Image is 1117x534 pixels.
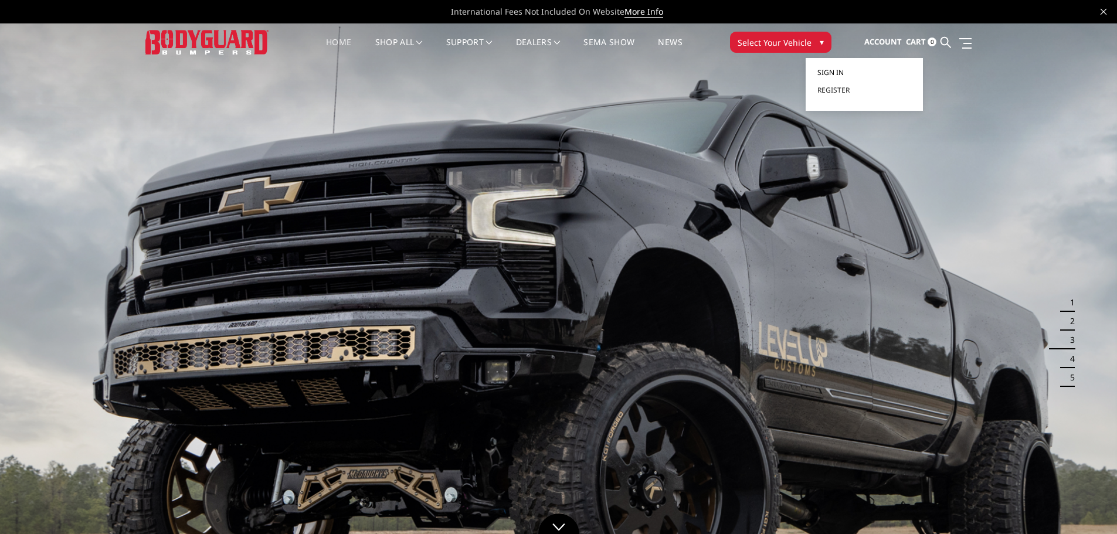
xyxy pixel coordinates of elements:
button: 4 of 5 [1063,349,1075,368]
a: Home [326,38,351,61]
span: 0 [928,38,936,46]
span: ▾ [820,36,824,48]
a: Account [864,26,902,58]
a: Click to Down [538,513,579,534]
span: Register [817,85,850,95]
a: Register [817,81,911,99]
button: Select Your Vehicle [730,32,831,53]
button: 2 of 5 [1063,312,1075,331]
img: BODYGUARD BUMPERS [145,30,269,54]
span: Account [864,36,902,47]
a: Sign in [817,64,911,81]
a: Support [446,38,493,61]
a: Dealers [516,38,561,61]
span: Select Your Vehicle [738,36,812,49]
span: Cart [906,36,926,47]
iframe: Chat Widget [1058,478,1117,534]
a: SEMA Show [583,38,634,61]
button: 1 of 5 [1063,293,1075,312]
span: Sign in [817,67,844,77]
button: 5 of 5 [1063,368,1075,387]
button: 3 of 5 [1063,331,1075,349]
a: shop all [375,38,423,61]
a: News [658,38,682,61]
a: More Info [624,6,663,18]
a: Cart 0 [906,26,936,58]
